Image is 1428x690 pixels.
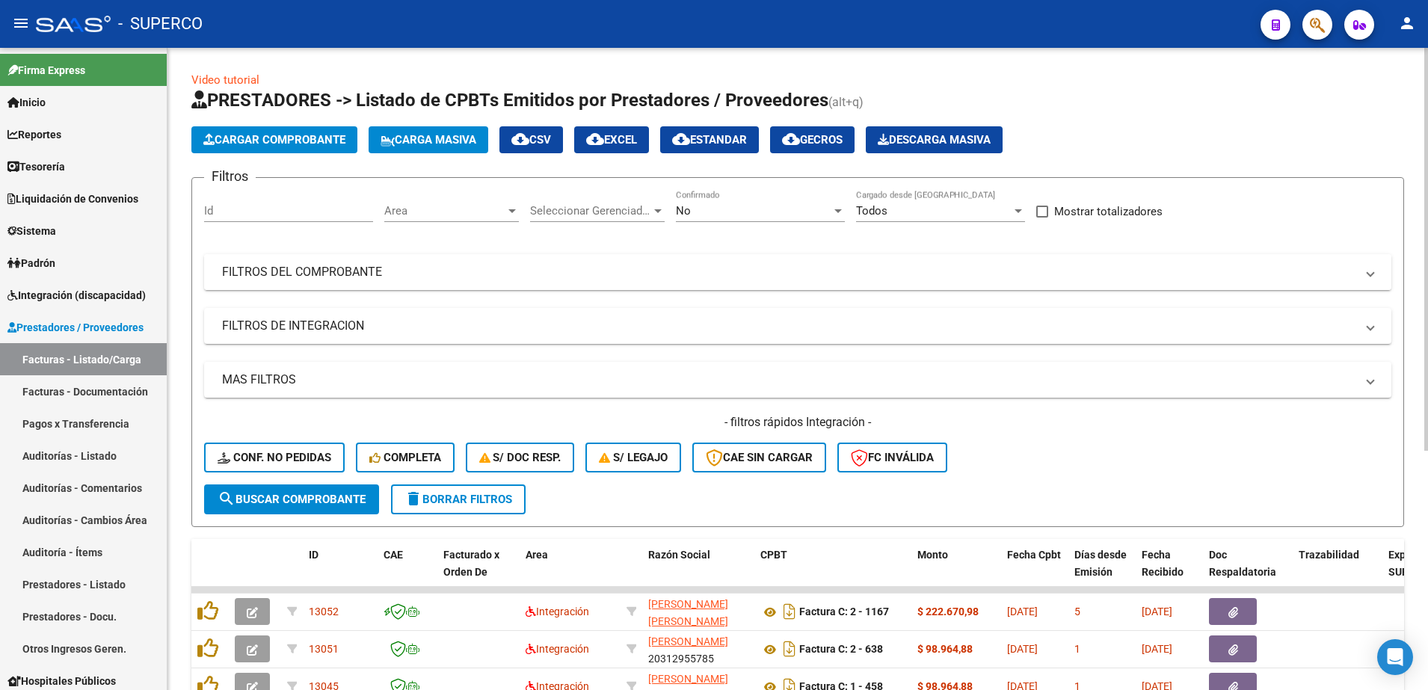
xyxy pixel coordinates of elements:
[828,95,864,109] span: (alt+q)
[499,126,563,153] button: CSV
[218,490,236,508] mat-icon: search
[466,443,575,472] button: S/ Doc Resp.
[1398,14,1416,32] mat-icon: person
[866,126,1003,153] app-download-masive: Descarga masiva de comprobantes (adjuntos)
[760,549,787,561] span: CPBT
[1142,643,1172,655] span: [DATE]
[204,308,1391,344] mat-expansion-panel-header: FILTROS DE INTEGRACION
[204,484,379,514] button: Buscar Comprobante
[754,539,911,605] datatable-header-cell: CPBT
[309,549,318,561] span: ID
[384,549,403,561] span: CAE
[1068,539,1136,605] datatable-header-cell: Días desde Emisión
[780,600,799,623] i: Descargar documento
[599,451,668,464] span: S/ legajo
[642,539,754,605] datatable-header-cell: Razón Social
[782,130,800,148] mat-icon: cloud_download
[7,287,146,304] span: Integración (discapacidad)
[1007,606,1038,617] span: [DATE]
[7,223,56,239] span: Sistema
[1001,539,1068,605] datatable-header-cell: Fecha Cpbt
[692,443,826,472] button: CAE SIN CARGAR
[1299,549,1359,561] span: Trazabilidad
[837,443,947,472] button: FC Inválida
[218,493,366,506] span: Buscar Comprobante
[1007,643,1038,655] span: [DATE]
[672,133,747,147] span: Estandar
[520,539,621,605] datatable-header-cell: Area
[7,319,144,336] span: Prestadores / Proveedores
[204,414,1391,431] h4: - filtros rápidos Integración -
[648,598,728,627] span: [PERSON_NAME] [PERSON_NAME]
[856,204,887,218] span: Todos
[511,133,551,147] span: CSV
[381,133,476,147] span: Carga Masiva
[706,451,813,464] span: CAE SIN CARGAR
[660,126,759,153] button: Estandar
[648,596,748,627] div: 27368186096
[1142,549,1184,578] span: Fecha Recibido
[526,643,589,655] span: Integración
[672,130,690,148] mat-icon: cloud_download
[1074,549,1127,578] span: Días desde Emisión
[204,443,345,472] button: Conf. no pedidas
[391,484,526,514] button: Borrar Filtros
[443,549,499,578] span: Facturado x Orden De
[203,133,345,147] span: Cargar Comprobante
[799,644,883,656] strong: Factura C: 2 - 638
[1136,539,1203,605] datatable-header-cell: Fecha Recibido
[309,606,339,617] span: 13052
[369,126,488,153] button: Carga Masiva
[7,126,61,143] span: Reportes
[780,637,799,661] i: Descargar documento
[1293,539,1382,605] datatable-header-cell: Trazabilidad
[7,673,116,689] span: Hospitales Públicos
[530,204,651,218] span: Seleccionar Gerenciador
[770,126,855,153] button: Gecros
[799,606,889,618] strong: Factura C: 2 - 1167
[303,539,378,605] datatable-header-cell: ID
[648,635,728,647] span: [PERSON_NAME]
[1074,643,1080,655] span: 1
[851,451,934,464] span: FC Inválida
[12,14,30,32] mat-icon: menu
[218,451,331,464] span: Conf. no pedidas
[7,191,138,207] span: Liquidación de Convenios
[204,362,1391,398] mat-expansion-panel-header: MAS FILTROS
[7,158,65,175] span: Tesorería
[1209,549,1276,578] span: Doc Respaldatoria
[676,204,691,218] span: No
[7,255,55,271] span: Padrón
[222,372,1355,388] mat-panel-title: MAS FILTROS
[191,73,259,87] a: Video tutorial
[191,90,828,111] span: PRESTADORES -> Listado de CPBTs Emitidos por Prestadores / Proveedores
[7,94,46,111] span: Inicio
[648,633,748,665] div: 20312955785
[917,643,973,655] strong: $ 98.964,88
[118,7,203,40] span: - SUPERCO
[356,443,455,472] button: Completa
[911,539,1001,605] datatable-header-cell: Monto
[586,133,637,147] span: EXCEL
[1203,539,1293,605] datatable-header-cell: Doc Respaldatoria
[404,490,422,508] mat-icon: delete
[479,451,561,464] span: S/ Doc Resp.
[204,166,256,187] h3: Filtros
[878,133,991,147] span: Descarga Masiva
[1142,606,1172,617] span: [DATE]
[526,606,589,617] span: Integración
[369,451,441,464] span: Completa
[222,318,1355,334] mat-panel-title: FILTROS DE INTEGRACION
[511,130,529,148] mat-icon: cloud_download
[782,133,843,147] span: Gecros
[1377,639,1413,675] div: Open Intercom Messenger
[7,62,85,78] span: Firma Express
[648,673,728,685] span: [PERSON_NAME]
[917,606,979,617] strong: $ 222.670,98
[437,539,520,605] datatable-header-cell: Facturado x Orden De
[222,264,1355,280] mat-panel-title: FILTROS DEL COMPROBANTE
[1007,549,1061,561] span: Fecha Cpbt
[866,126,1003,153] button: Descarga Masiva
[384,204,505,218] span: Area
[917,549,948,561] span: Monto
